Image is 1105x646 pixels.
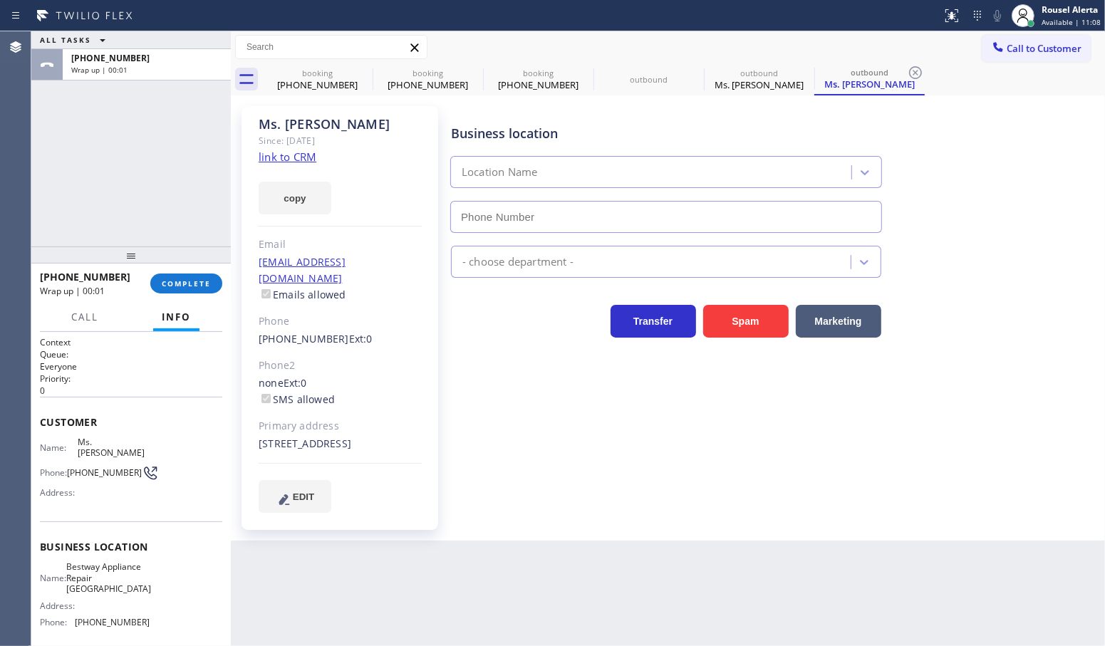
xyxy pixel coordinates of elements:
label: Emails allowed [259,288,346,301]
div: - choose department - [462,254,574,270]
span: [PHONE_NUMBER] [40,270,130,283]
button: Info [153,303,199,331]
span: Phone: [40,467,67,478]
div: [STREET_ADDRESS] [259,436,422,452]
label: SMS allowed [259,392,335,406]
div: none [259,375,422,408]
h1: Context [40,336,222,348]
a: [EMAIL_ADDRESS][DOMAIN_NAME] [259,255,346,285]
span: Address: [40,600,78,611]
span: [PHONE_NUMBER] [67,467,142,478]
div: Location Name [462,165,538,181]
input: Emails allowed [261,289,271,298]
span: Phone: [40,617,75,627]
input: SMS allowed [261,394,271,403]
button: Spam [703,305,789,338]
span: Call [71,311,98,323]
span: Bestway Appliance Repair [GEOGRAPHIC_DATA] [66,561,151,594]
span: [PHONE_NUMBER] [75,617,150,627]
div: Ms. [PERSON_NAME] [259,116,422,132]
span: Name: [40,442,78,453]
span: Customer [40,415,222,429]
div: Phone [259,313,422,330]
span: Name: [40,573,66,583]
button: EDIT [259,480,331,513]
p: Everyone [40,360,222,373]
input: Phone Number [450,201,882,233]
div: (773) 981-2559 [484,63,592,95]
button: Transfer [611,305,696,338]
div: Primary address [259,418,422,434]
span: Address: [40,487,78,498]
button: copy [259,182,331,214]
span: Wrap up | 00:01 [71,65,128,75]
div: Phone2 [259,358,422,374]
a: link to CRM [259,150,316,164]
div: Email [259,236,422,253]
div: (773) 981-2559 [374,63,482,95]
div: Ms. Shonda [705,63,813,95]
button: Marketing [796,305,881,338]
div: booking [374,68,482,78]
span: Ms. [PERSON_NAME] [78,437,149,459]
span: Info [162,311,191,323]
input: Search [236,36,427,58]
span: ALL TASKS [40,35,91,45]
span: Available | 11:08 [1042,17,1101,27]
div: outbound [816,67,923,78]
div: Rousel Alerta [1042,4,1101,16]
button: Mute [987,6,1007,26]
p: 0 [40,385,222,397]
div: outbound [595,74,702,85]
span: [PHONE_NUMBER] [71,52,150,64]
div: Since: [DATE] [259,132,422,149]
span: COMPLETE [162,278,211,288]
span: EDIT [293,491,314,502]
div: Ms. [PERSON_NAME] [816,78,923,90]
span: Ext: 0 [284,376,307,390]
div: Business location [451,124,881,143]
span: Business location [40,540,222,553]
div: (773) 981-2559 [264,63,371,95]
button: Call to Customer [982,35,1091,62]
div: Ms. Shonda [816,63,923,94]
button: Call [63,303,107,331]
div: [PHONE_NUMBER] [264,78,371,91]
span: Wrap up | 00:01 [40,285,105,297]
div: [PHONE_NUMBER] [484,78,592,91]
div: outbound [705,68,813,78]
span: Ext: 0 [349,332,373,345]
button: COMPLETE [150,273,222,293]
div: [PHONE_NUMBER] [374,78,482,91]
h2: Priority: [40,373,222,385]
div: Ms. [PERSON_NAME] [705,78,813,91]
h2: Queue: [40,348,222,360]
button: ALL TASKS [31,31,120,48]
div: booking [484,68,592,78]
span: Call to Customer [1007,42,1081,55]
div: booking [264,68,371,78]
a: [PHONE_NUMBER] [259,332,349,345]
